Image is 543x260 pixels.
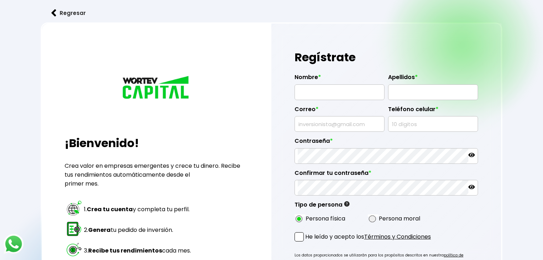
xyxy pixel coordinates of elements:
[88,246,162,255] strong: Recibe tus rendimientos
[66,220,82,237] img: paso 2
[364,233,431,241] a: Términos y Condiciones
[306,214,345,223] label: Persona física
[4,234,24,254] img: logos_whatsapp-icon.242b2217.svg
[379,214,420,223] label: Persona moral
[66,200,82,217] img: paso 1
[84,199,191,219] td: 1. y completa tu perfil.
[41,4,502,22] a: flecha izquierdaRegresar
[41,4,96,22] button: Regresar
[66,241,82,258] img: paso 3
[298,116,381,131] input: inversionista@gmail.com
[295,47,478,68] h1: Regístrate
[84,220,191,240] td: 2. tu pedido de inversión.
[121,75,192,101] img: logo_wortev_capital
[388,106,478,116] label: Teléfono celular
[87,205,133,213] strong: Crea tu cuenta
[65,135,248,152] h2: ¡Bienvenido!
[295,74,384,84] label: Nombre
[295,137,478,148] label: Contraseña
[391,116,475,131] input: 10 dígitos
[51,9,56,17] img: flecha izquierda
[295,201,350,212] label: Tipo de persona
[295,170,478,180] label: Confirmar tu contraseña
[388,74,478,84] label: Apellidos
[65,161,248,188] p: Crea valor en empresas emergentes y crece tu dinero. Recibe tus rendimientos automáticamente desd...
[88,226,111,234] strong: Genera
[344,201,350,207] img: gfR76cHglkPwleuBLjWdxeZVvX9Wp6JBDmjRYY8JYDQn16A2ICN00zLTgIroGa6qie5tIuWH7V3AapTKqzv+oMZsGfMUqL5JM...
[295,106,384,116] label: Correo
[305,232,431,241] p: He leído y acepto los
